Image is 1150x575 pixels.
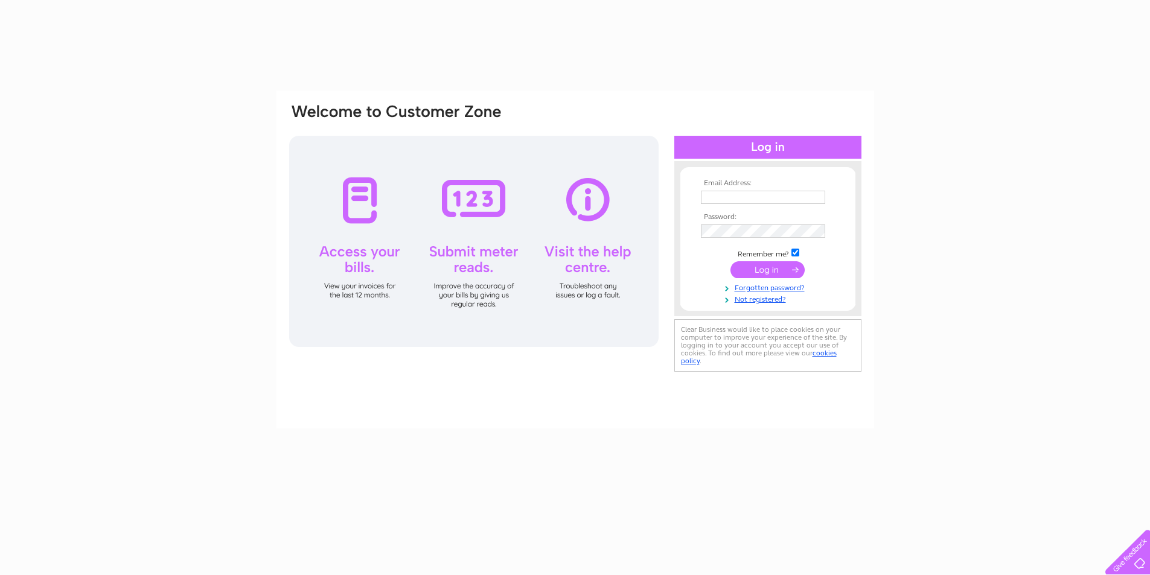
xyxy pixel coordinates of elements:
[698,213,838,221] th: Password:
[730,261,805,278] input: Submit
[698,247,838,259] td: Remember me?
[701,293,838,304] a: Not registered?
[681,349,837,365] a: cookies policy
[701,281,838,293] a: Forgotten password?
[698,179,838,188] th: Email Address:
[674,319,861,372] div: Clear Business would like to place cookies on your computer to improve your experience of the sit...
